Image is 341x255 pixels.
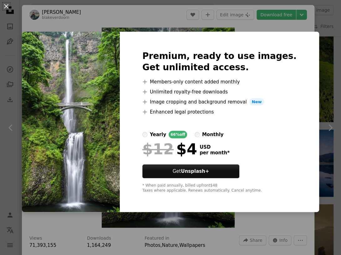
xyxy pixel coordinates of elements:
[142,141,174,157] span: $12
[22,32,120,212] img: photo-1433086966358-54859d0ed716
[169,131,187,138] div: 66% off
[142,78,297,86] li: Members-only content added monthly
[181,168,209,174] strong: Unsplash+
[142,183,297,193] div: * When paid annually, billed upfront $48 Taxes where applicable. Renews automatically. Cancel any...
[142,164,239,178] button: GetUnsplash+
[150,131,166,138] div: yearly
[142,132,147,137] input: yearly66%off
[249,98,264,106] span: New
[200,144,230,150] span: USD
[202,131,224,138] div: monthly
[142,108,297,116] li: Enhanced legal protections
[142,50,297,73] h2: Premium, ready to use images. Get unlimited access.
[142,98,297,106] li: Image cropping and background removal
[195,132,200,137] input: monthly
[200,150,230,156] span: per month *
[142,141,197,157] div: $4
[142,88,297,96] li: Unlimited royalty-free downloads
